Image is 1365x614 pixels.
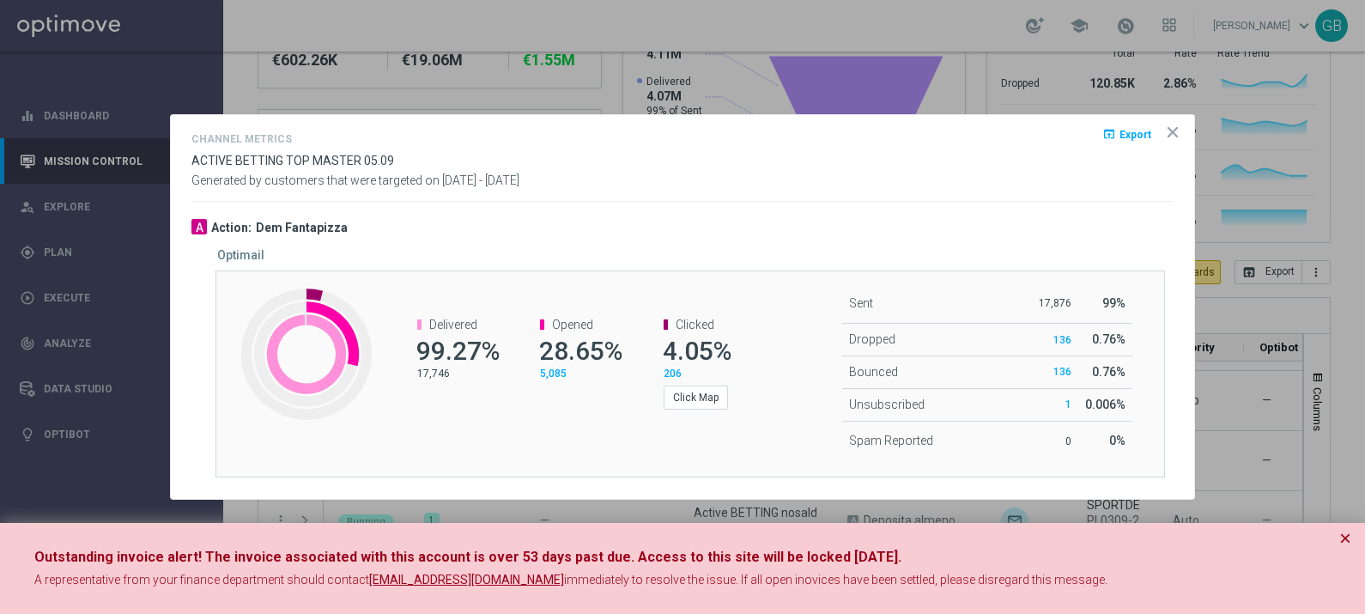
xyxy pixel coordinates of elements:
[1102,127,1116,141] i: open_in_browser
[663,336,731,366] span: 4.05%
[1065,398,1071,410] span: 1
[191,154,394,167] span: ACTIVE BETTING TOP MASTER 05.09
[1085,398,1125,411] span: 0.006%
[552,318,593,331] span: Opened
[1109,434,1125,447] span: 0%
[191,173,440,187] span: Generated by customers that were targeted on
[849,398,925,411] span: Unsubscribed
[34,549,901,565] strong: Outstanding invoice alert! The invoice associated with this account is over 53 days past due. Acc...
[191,133,292,145] h4: Channel Metrics
[849,365,898,379] span: Bounced
[191,219,207,234] div: A
[1164,124,1181,141] opti-icon: icon
[217,248,264,262] h5: Optimail
[416,336,500,366] span: 99.27%
[1053,366,1071,378] span: 136
[369,572,564,589] a: [EMAIL_ADDRESS][DOMAIN_NAME]
[539,336,622,366] span: 28.65%
[256,220,348,235] h3: Dem Fantapizza
[676,318,714,331] span: Clicked
[1092,332,1125,346] span: 0.76%
[564,573,1107,587] span: immediately to resolve the issue. If all open inovices have been settled, please disregard this m...
[849,434,933,447] span: Spam Reported
[211,220,252,235] h3: Action:
[1119,129,1151,141] span: Export
[1339,528,1351,549] button: Close
[417,367,497,380] p: 17,746
[1037,435,1071,448] p: 0
[34,573,369,587] span: A representative from your finance department should contact
[1102,296,1125,310] span: 99%
[1053,334,1071,346] span: 136
[664,386,728,410] button: Click Map
[1101,124,1153,144] button: open_in_browser Export
[540,368,567,380] span: 5,085
[849,296,873,310] span: Sent
[442,173,519,187] span: [DATE] - [DATE]
[849,332,895,346] span: Dropped
[664,368,682,380] span: 206
[429,318,477,331] span: Delivered
[1037,296,1071,310] p: 17,876
[1092,365,1125,379] span: 0.76%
